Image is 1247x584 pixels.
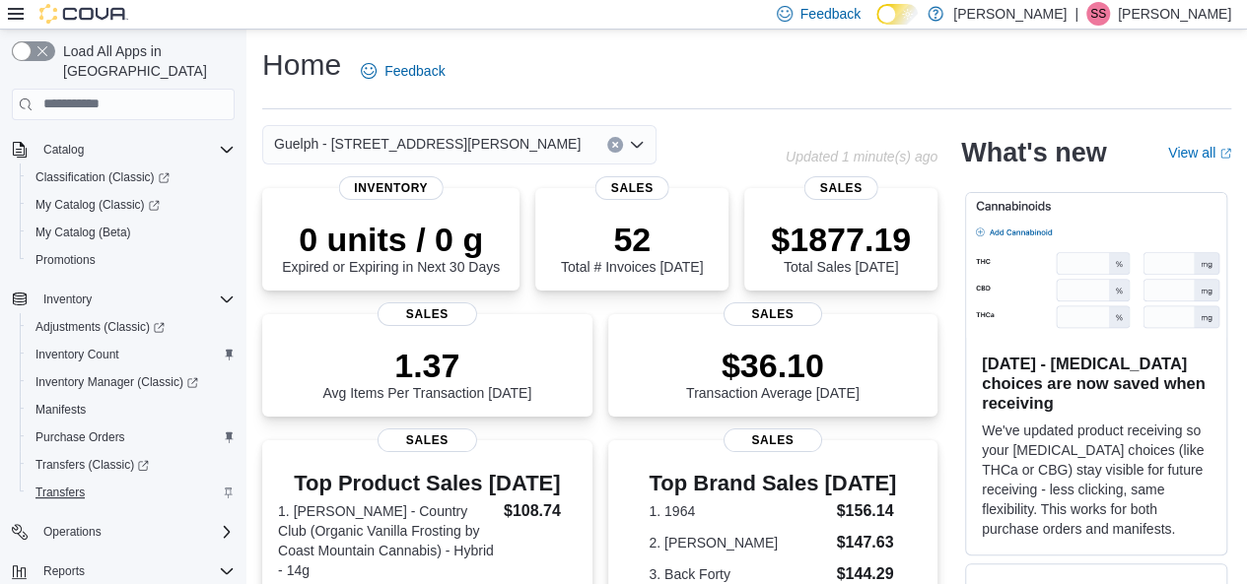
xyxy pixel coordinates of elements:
[384,61,445,81] span: Feedback
[28,248,104,272] a: Promotions
[28,370,235,394] span: Inventory Manager (Classic)
[1086,2,1110,26] div: Samuel Somos
[20,368,242,396] a: Inventory Manager (Classic)
[649,564,828,584] dt: 3. Back Forty
[982,354,1211,413] h3: [DATE] - [MEDICAL_DATA] choices are now saved when receiving
[876,25,877,26] span: Dark Mode
[649,472,896,495] h3: Top Brand Sales [DATE]
[274,132,581,156] span: Guelph - [STREET_ADDRESS][PERSON_NAME]
[28,221,139,244] a: My Catalog (Beta)
[35,485,85,500] span: Transfers
[561,220,703,259] p: 52
[28,343,127,366] a: Inventory Count
[28,453,157,477] a: Transfers (Classic)
[724,302,822,326] span: Sales
[28,370,206,394] a: Inventory Manager (Classic)
[35,138,92,162] button: Catalog
[786,149,937,164] p: Updated 1 minute(s) ago
[804,176,878,200] span: Sales
[4,136,242,163] button: Catalog
[43,563,85,579] span: Reports
[35,319,165,335] span: Adjustments (Classic)
[35,402,86,418] span: Manifests
[378,428,476,452] span: Sales
[836,531,896,554] dd: $147.63
[649,501,828,521] dt: 1. 1964
[28,481,93,504] a: Transfers
[28,398,94,422] a: Manifests
[338,176,444,200] span: Inventory
[278,472,577,495] h3: Top Product Sales [DATE]
[724,428,822,452] span: Sales
[28,165,177,189] a: Classification (Classic)
[28,343,235,366] span: Inventory Count
[1074,2,1078,26] p: |
[20,313,242,341] a: Adjustments (Classic)
[561,220,703,275] div: Total # Invoices [DATE]
[35,288,100,311] button: Inventory
[43,292,92,307] span: Inventory
[35,347,119,362] span: Inventory Count
[35,138,235,162] span: Catalog
[20,246,242,274] button: Promotions
[43,142,84,158] span: Catalog
[20,163,242,191] a: Classification (Classic)
[595,176,669,200] span: Sales
[686,346,860,401] div: Transaction Average [DATE]
[982,421,1211,539] p: We've updated product receiving so your [MEDICAL_DATA] choices (like THCa or CBG) stay visible fo...
[28,193,235,217] span: My Catalog (Classic)
[800,4,861,24] span: Feedback
[1219,148,1231,160] svg: External link
[28,221,235,244] span: My Catalog (Beta)
[836,499,896,523] dd: $156.14
[20,341,242,368] button: Inventory Count
[20,396,242,423] button: Manifests
[4,518,242,546] button: Operations
[278,501,496,580] dt: 1. [PERSON_NAME] - Country Club (Organic Vanilla Frosting by Coast Mountain Cannabis) - Hybrid - 14g
[1090,2,1106,26] span: SS
[35,429,125,445] span: Purchase Orders
[28,453,235,477] span: Transfers (Classic)
[20,191,242,219] a: My Catalog (Classic)
[282,220,500,259] p: 0 units / 0 g
[607,137,623,153] button: Clear input
[28,315,235,339] span: Adjustments (Classic)
[953,2,1067,26] p: [PERSON_NAME]
[35,559,93,583] button: Reports
[39,4,128,24] img: Cova
[28,425,235,449] span: Purchase Orders
[28,398,235,422] span: Manifests
[771,220,911,275] div: Total Sales [DATE]
[378,302,476,326] span: Sales
[322,346,531,385] p: 1.37
[28,193,168,217] a: My Catalog (Classic)
[504,499,577,523] dd: $108.74
[28,425,133,449] a: Purchase Orders
[55,41,235,81] span: Load All Apps in [GEOGRAPHIC_DATA]
[35,520,109,544] button: Operations
[35,559,235,583] span: Reports
[20,451,242,479] a: Transfers (Classic)
[20,479,242,506] button: Transfers
[28,481,235,504] span: Transfers
[322,346,531,401] div: Avg Items Per Transaction [DATE]
[876,4,918,25] input: Dark Mode
[1118,2,1231,26] p: [PERSON_NAME]
[35,288,235,311] span: Inventory
[353,51,452,91] a: Feedback
[629,137,645,153] button: Open list of options
[35,197,160,213] span: My Catalog (Classic)
[28,165,235,189] span: Classification (Classic)
[35,520,235,544] span: Operations
[1168,145,1231,161] a: View allExternal link
[282,220,500,275] div: Expired or Expiring in Next 30 Days
[686,346,860,385] p: $36.10
[961,137,1106,168] h2: What's new
[43,524,102,540] span: Operations
[4,286,242,313] button: Inventory
[35,252,96,268] span: Promotions
[35,169,170,185] span: Classification (Classic)
[262,45,341,85] h1: Home
[35,225,131,240] span: My Catalog (Beta)
[28,315,173,339] a: Adjustments (Classic)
